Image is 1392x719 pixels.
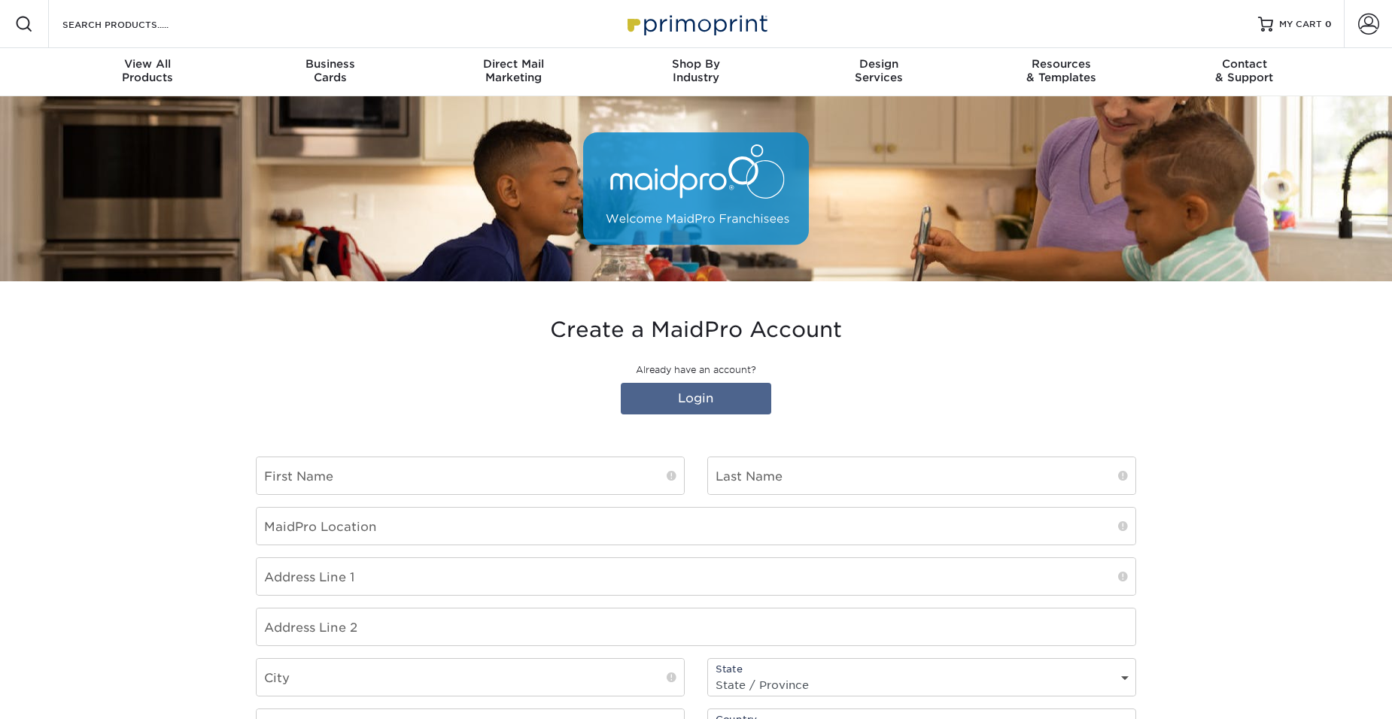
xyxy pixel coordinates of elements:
p: Already have an account? [256,363,1136,377]
div: Cards [239,57,422,84]
div: & Support [1153,57,1336,84]
span: Shop By [605,57,788,71]
a: Login [621,383,771,414]
span: Direct Mail [422,57,605,71]
a: Contact& Support [1153,48,1336,96]
a: View AllProducts [56,48,239,96]
div: Marketing [422,57,605,84]
div: Products [56,57,239,84]
a: Shop ByIndustry [605,48,788,96]
img: MaidPro [583,132,809,245]
input: SEARCH PRODUCTS..... [61,15,208,33]
span: Contact [1153,57,1336,71]
img: Primoprint [621,8,771,40]
span: 0 [1325,19,1332,29]
a: DesignServices [787,48,970,96]
h3: Create a MaidPro Account [256,317,1136,343]
span: MY CART [1279,18,1322,31]
a: Resources& Templates [970,48,1153,96]
a: Direct MailMarketing [422,48,605,96]
div: & Templates [970,57,1153,84]
div: Services [787,57,970,84]
span: Design [787,57,970,71]
span: Business [239,57,422,71]
span: Resources [970,57,1153,71]
span: View All [56,57,239,71]
div: Industry [605,57,788,84]
a: BusinessCards [239,48,422,96]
